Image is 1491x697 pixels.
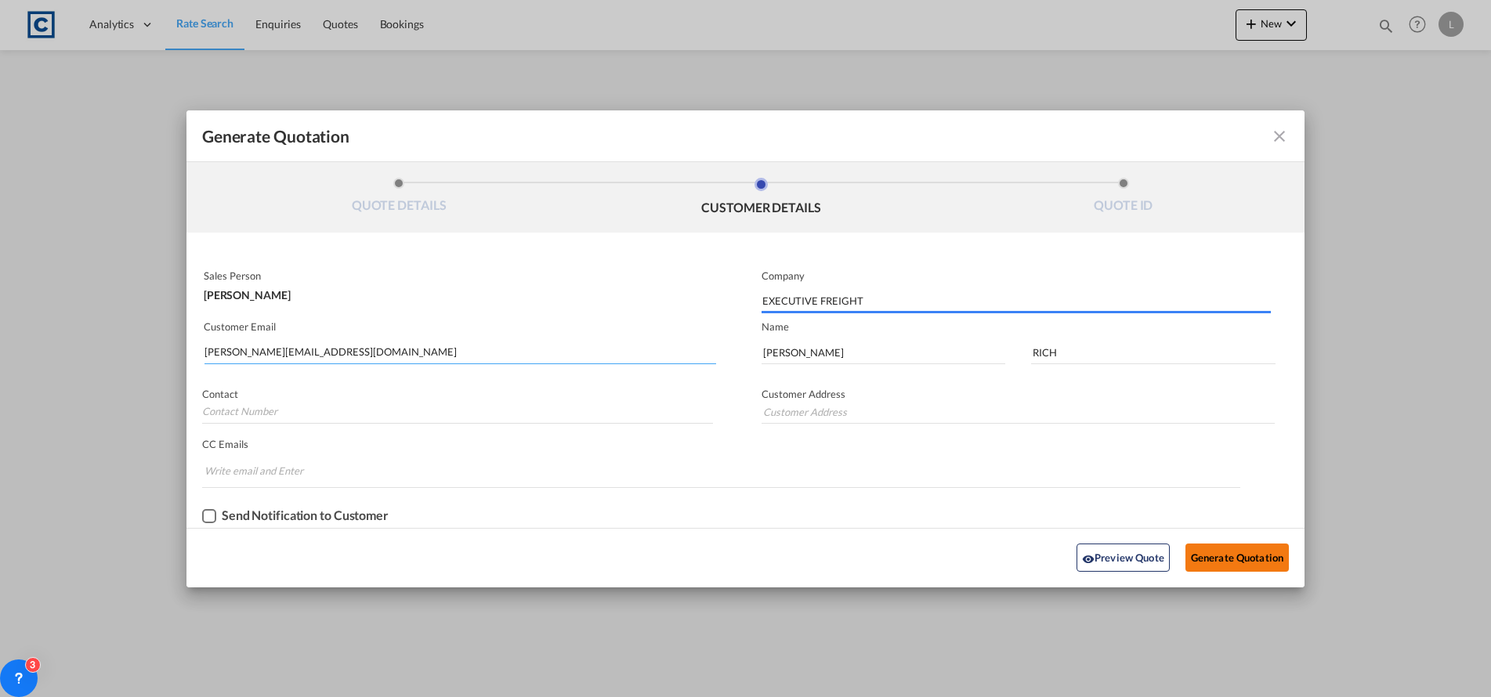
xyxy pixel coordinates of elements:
md-dialog: Generate QuotationQUOTE ... [186,110,1305,587]
input: Last Name [1031,341,1276,364]
li: QUOTE DETAILS [218,178,580,220]
md-chips-wrap: Chips container. Enter the text area, then type text, and press enter to add a chip. [202,457,1240,487]
p: Sales Person [204,269,712,282]
md-icon: icon-eye [1082,553,1095,565]
p: Company [762,269,1272,282]
input: Chips input. [204,458,322,483]
input: Customer Address [762,400,1276,424]
div: Send Notification to Customer [222,508,389,522]
p: Contact [202,388,713,400]
input: First Name [762,341,1006,364]
p: Customer Email [204,320,716,333]
p: Name [762,320,1305,333]
input: Company Name [762,290,1272,313]
button: icon-eyePreview Quote [1077,544,1170,572]
span: Customer Address [762,388,845,400]
li: QUOTE ID [943,178,1305,220]
input: Contact Number [202,400,713,424]
input: Search by Customer Name/Email Id/Company [204,341,716,364]
p: CC Emails [202,438,1240,450]
li: CUSTOMER DETAILS [580,178,942,220]
md-icon: icon-close fg-AAA8AD cursor m-0 [1270,127,1289,146]
span: Generate Quotation [202,126,349,146]
button: Generate Quotation [1185,544,1289,572]
div: [PERSON_NAME] [204,282,712,301]
md-checkbox: Checkbox No Ink [202,508,389,524]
